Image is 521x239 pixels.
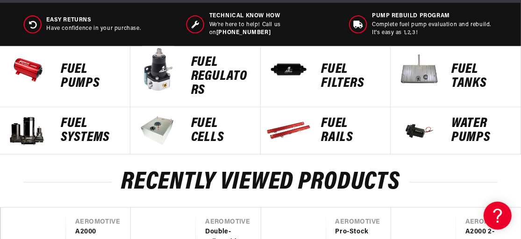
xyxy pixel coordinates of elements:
p: Have confidence in your purchase. [47,25,141,33]
a: Water Pumps Water Pumps [391,107,521,155]
img: FUEL Cells [135,107,182,154]
p: FUEL FILTERS [321,63,381,91]
p: Fuel Systems [61,117,121,145]
a: FUEL Rails FUEL Rails [261,107,391,155]
img: FUEL Rails [265,107,312,154]
a: FUEL Cells FUEL Cells [130,107,261,155]
p: We’re here to help! Call us on [209,21,335,37]
p: FUEL Cells [191,117,251,145]
img: Fuel Systems [5,107,51,154]
a: FUEL REGULATORS FUEL REGULATORS [130,46,261,107]
p: Fuel Pumps [61,63,121,91]
img: Fuel Pumps [5,46,51,93]
span: Easy Returns [47,16,141,24]
span: Technical Know How [209,12,335,20]
img: Fuel Tanks [395,46,442,93]
img: FUEL REGULATORS [135,46,182,93]
span: Pump Rebuild program [372,12,498,20]
p: Fuel Tanks [451,63,511,91]
p: FUEL REGULATORS [191,56,251,98]
p: Water Pumps [451,117,511,145]
a: FUEL FILTERS FUEL FILTERS [261,46,391,107]
img: FUEL FILTERS [265,46,312,93]
h2: Recently Viewed Products [23,171,498,193]
a: Fuel Tanks Fuel Tanks [391,46,521,107]
p: FUEL Rails [321,117,381,145]
img: Water Pumps [395,107,442,154]
p: Complete fuel pump evaluation and rebuild. It's easy as 1,2,3! [372,21,498,37]
a: [PHONE_NUMBER] [216,30,271,35]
